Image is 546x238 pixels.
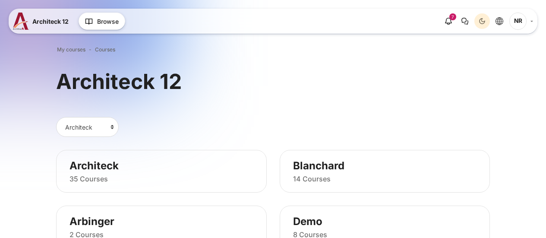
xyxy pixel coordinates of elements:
button: Browse [79,13,125,30]
a: User menu [509,13,533,30]
h1: Architeck 12 [56,68,182,95]
a: Courses [95,46,115,54]
nav: Navigation bar [56,44,490,55]
a: Architeck [69,159,253,172]
button: Languages [492,13,507,29]
a: Demo [293,215,477,228]
div: Dark Mode [476,15,489,28]
span: Naphinya Rassamitat [509,13,527,30]
a: My courses [57,46,85,54]
div: Show notification window with 7 new notifications [441,13,456,29]
h5: 14 Courses [293,175,477,184]
div: 7 [449,13,456,20]
span: Architeck 12 [32,17,69,26]
a: A12 A12 Architeck 12 [13,13,72,30]
a: Arbinger [69,215,253,228]
img: A12 [13,13,29,30]
span: Browse [97,17,119,26]
button: There are 0 unread conversations [457,13,473,29]
a: Blanchard [293,159,477,172]
button: Light Mode Dark Mode [474,13,490,29]
h5: 35 Courses [69,175,253,184]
